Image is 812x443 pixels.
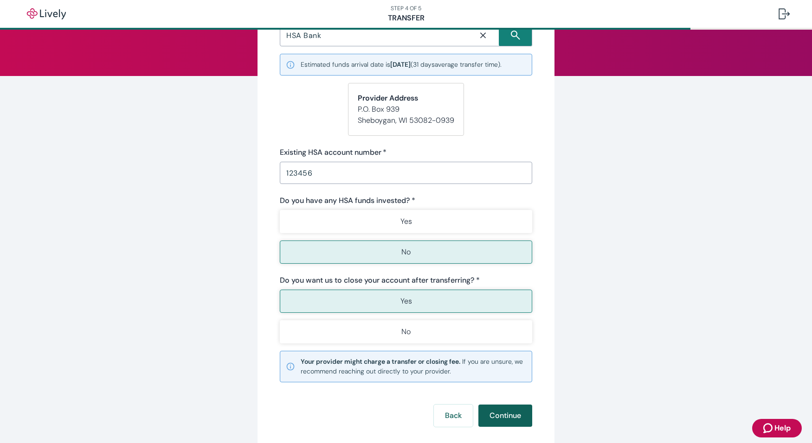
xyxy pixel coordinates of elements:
[280,210,532,233] button: Yes
[280,290,532,313] button: Yes
[467,25,499,45] button: Close icon
[280,147,387,158] label: Existing HSA account number
[280,195,415,206] label: Do you have any HSA funds invested? *
[20,8,72,19] img: Lively
[400,216,412,227] p: Yes
[401,326,411,337] p: No
[774,423,791,434] span: Help
[478,31,488,40] svg: Close icon
[301,357,460,366] strong: Your provider might charge a transfer or closing fee.
[283,29,467,42] input: Search input
[434,405,473,427] button: Back
[280,240,532,264] button: No
[358,104,454,115] p: P.O. Box 939
[301,60,502,70] small: Estimated funds arrival date is ( 31 days average transfer time).
[752,419,802,437] button: Zendesk support iconHelp
[358,93,418,103] strong: Provider Address
[390,60,411,69] b: [DATE]
[401,247,411,258] p: No
[280,275,480,286] label: Do you want us to close your account after transferring? *
[358,115,454,126] p: Sheboygan , WI 53082-0939
[499,24,532,46] button: Search icon
[511,31,520,40] svg: Search icon
[280,320,532,343] button: No
[301,357,526,376] small: If you are unsure, we recommend reaching out directly to your provider.
[400,296,412,307] p: Yes
[763,423,774,434] svg: Zendesk support icon
[478,405,532,427] button: Continue
[771,3,797,25] button: Log out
